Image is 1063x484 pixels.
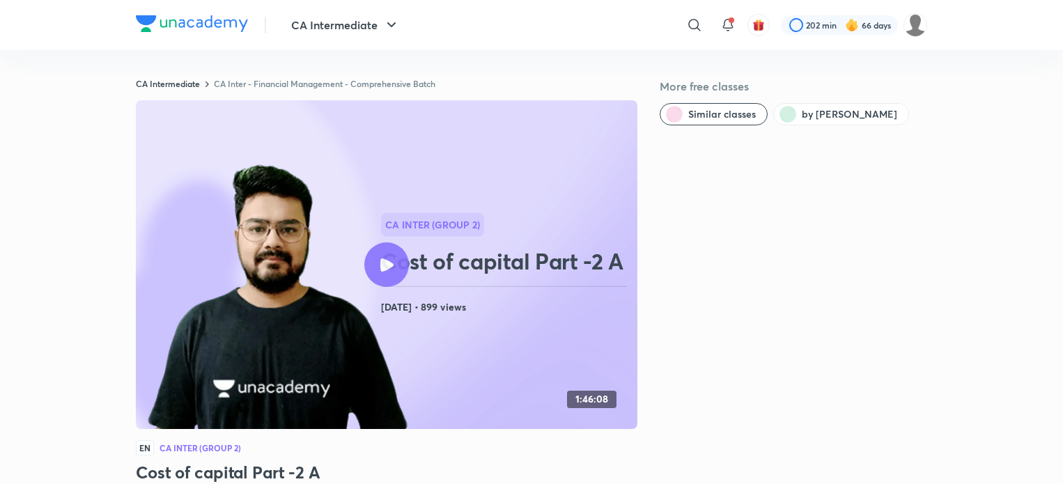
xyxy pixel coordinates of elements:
[160,444,241,452] h4: CA Inter (Group 2)
[381,298,632,316] h4: [DATE] • 899 views
[136,461,637,483] h3: Cost of capital Part -2 A
[136,15,248,36] a: Company Logo
[747,14,770,36] button: avatar
[214,78,435,89] a: CA Inter - Financial Management - Comprehensive Batch
[660,103,768,125] button: Similar classes
[136,440,154,455] span: EN
[773,103,909,125] button: by Aditya Sharma
[845,18,859,32] img: streak
[903,13,927,37] img: dhanak
[381,247,632,275] h2: Cost of capital Part -2 A
[136,78,200,89] a: CA Intermediate
[660,78,927,95] h5: More free classes
[283,11,408,39] button: CA Intermediate
[752,19,765,31] img: avatar
[688,107,756,121] span: Similar classes
[136,15,248,32] img: Company Logo
[802,107,897,121] span: by Aditya Sharma
[575,393,608,405] h4: 1:46:08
